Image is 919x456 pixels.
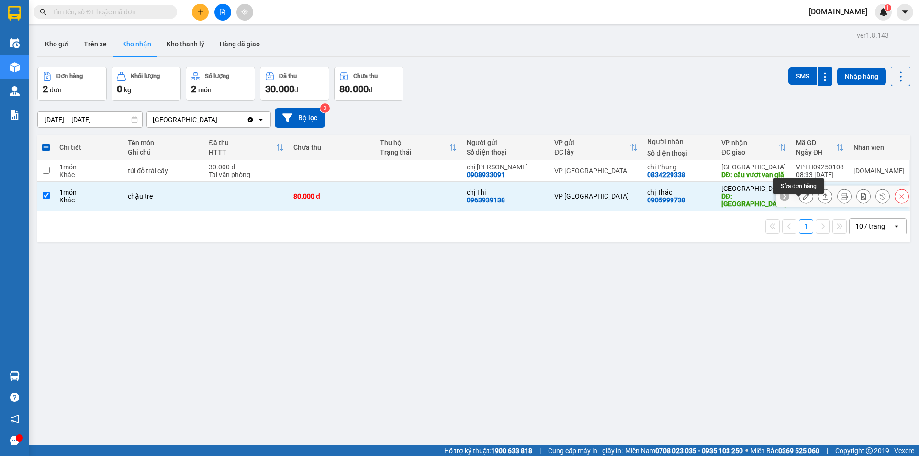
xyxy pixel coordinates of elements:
[117,83,122,95] span: 0
[796,148,836,156] div: Ngày ĐH
[59,163,118,171] div: 1 món
[647,189,711,196] div: chị Thảo
[10,38,20,48] img: warehouse-icon
[128,167,199,175] div: túi đỏ trái cây
[721,163,786,171] div: [GEOGRAPHIC_DATA]
[853,144,905,151] div: Nhân viên
[112,67,181,101] button: Khối lượng0kg
[214,4,231,21] button: file-add
[204,135,289,160] th: Toggle SortBy
[43,83,48,95] span: 2
[818,189,832,203] div: Giao hàng
[721,148,779,156] div: ĐC giao
[128,148,199,156] div: Ghi chú
[153,115,217,124] div: [GEOGRAPHIC_DATA]
[275,108,325,128] button: Bộ lọc
[320,103,330,113] sup: 3
[554,148,630,156] div: ĐC lấy
[38,112,142,127] input: Select a date range.
[209,148,276,156] div: HTTT
[745,449,748,453] span: ⚪️
[131,73,160,79] div: Khối lượng
[796,163,844,171] div: VPTH09250108
[901,8,909,16] span: caret-down
[467,196,505,204] div: 0963939138
[186,67,255,101] button: Số lượng2món
[37,67,107,101] button: Đơn hàng2đơn
[886,4,889,11] span: 1
[59,189,118,196] div: 1 món
[212,33,268,56] button: Hàng đã giao
[647,149,711,157] div: Số điện thoại
[293,192,370,200] div: 80.000 đ
[209,139,276,146] div: Đã thu
[76,33,114,56] button: Trên xe
[773,178,824,194] div: Sửa đơn hàng
[159,33,212,56] button: Kho thanh lý
[369,86,372,94] span: đ
[247,116,254,123] svg: Clear value
[124,86,131,94] span: kg
[375,135,462,160] th: Toggle SortBy
[10,62,20,72] img: warehouse-icon
[10,414,19,423] span: notification
[885,4,891,11] sup: 1
[467,171,505,178] div: 0908933091
[209,163,284,171] div: 30.000 đ
[893,222,900,230] svg: open
[788,67,817,85] button: SMS
[866,447,873,454] span: copyright
[56,73,83,79] div: Đơn hàng
[837,68,886,85] button: Nhập hàng
[647,171,685,178] div: 0834229338
[50,86,62,94] span: đơn
[10,371,20,381] img: warehouse-icon
[293,144,370,151] div: Chưa thu
[467,163,545,171] div: chị Sam
[260,67,329,101] button: Đã thu30.000đ
[53,7,166,17] input: Tìm tên, số ĐT hoặc mã đơn
[799,189,813,203] div: Sửa đơn hàng
[539,445,541,456] span: |
[114,33,159,56] button: Kho nhận
[40,9,46,15] span: search
[717,135,791,160] th: Toggle SortBy
[37,33,76,56] button: Kho gửi
[855,222,885,231] div: 10 / trang
[191,83,196,95] span: 2
[897,4,913,21] button: caret-down
[192,4,209,21] button: plus
[554,139,630,146] div: VP gửi
[827,445,828,456] span: |
[791,135,849,160] th: Toggle SortBy
[205,73,229,79] div: Số lượng
[380,148,449,156] div: Trạng thái
[218,115,219,124] input: Selected Nha Trang.
[491,447,532,455] strong: 1900 633 818
[209,171,284,178] div: Tại văn phòng
[444,445,532,456] span: Hỗ trợ kỹ thuật:
[778,447,819,455] strong: 0369 525 060
[353,73,378,79] div: Chưa thu
[751,445,819,456] span: Miền Bắc
[554,167,638,175] div: VP [GEOGRAPHIC_DATA]
[467,189,545,196] div: chị Thi
[219,9,226,15] span: file-add
[197,9,204,15] span: plus
[10,393,19,402] span: question-circle
[467,148,545,156] div: Số điện thoại
[198,86,212,94] span: món
[721,192,786,208] div: DĐ: chợ đầm Nha Trang
[467,139,545,146] div: Người gửi
[853,167,905,175] div: tu.bb
[857,30,889,41] div: ver 1.8.143
[257,116,265,123] svg: open
[279,73,297,79] div: Đã thu
[721,185,786,192] div: [GEOGRAPHIC_DATA]
[339,83,369,95] span: 80.000
[10,436,19,445] span: message
[128,192,199,200] div: chậu tre
[801,6,875,18] span: [DOMAIN_NAME]
[796,139,836,146] div: Mã GD
[647,196,685,204] div: 0905999738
